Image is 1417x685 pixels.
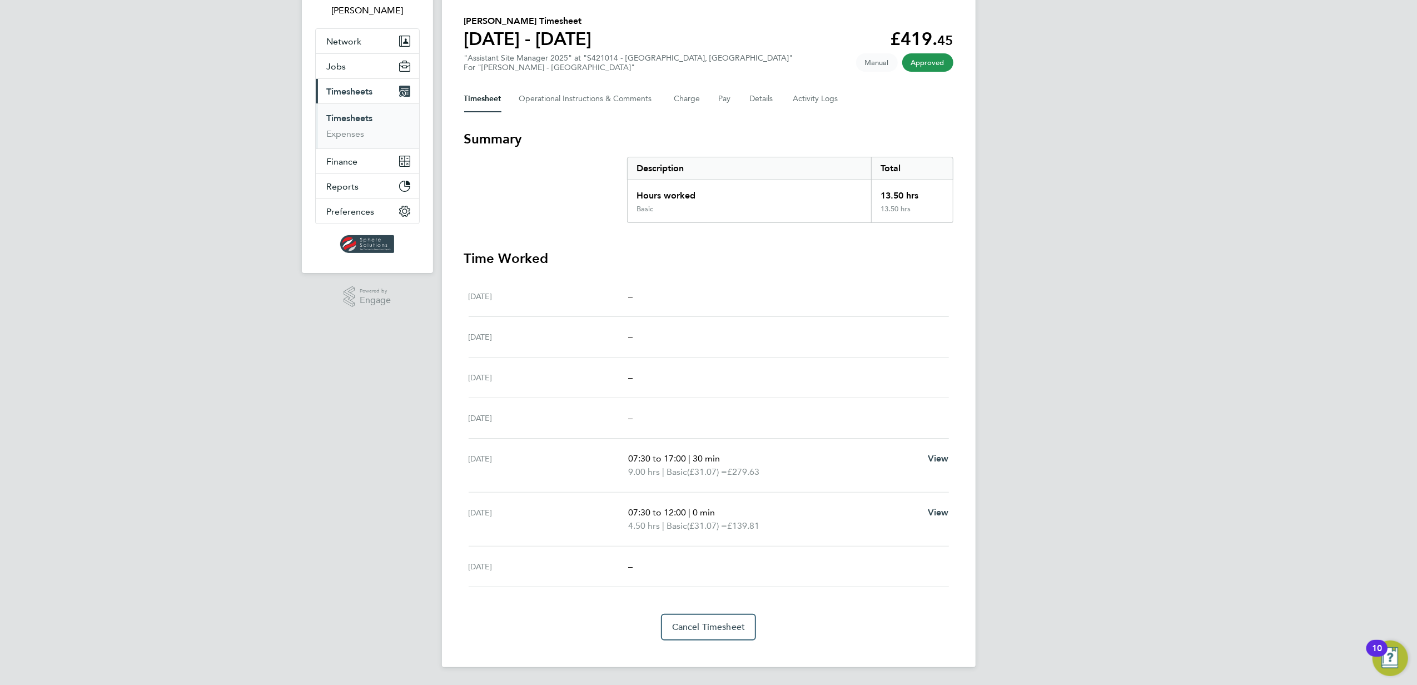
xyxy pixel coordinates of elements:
[469,290,629,303] div: [DATE]
[674,86,701,112] button: Charge
[662,520,664,531] span: |
[628,520,660,531] span: 4.50 hrs
[464,250,953,267] h3: Time Worked
[327,61,346,72] span: Jobs
[316,54,419,78] button: Jobs
[327,113,373,123] a: Timesheets
[519,86,657,112] button: Operational Instructions & Comments
[928,506,949,519] a: View
[469,452,629,479] div: [DATE]
[661,614,757,641] button: Cancel Timesheet
[793,86,840,112] button: Activity Logs
[464,130,953,641] section: Timesheet
[464,28,592,50] h1: [DATE] - [DATE]
[727,520,759,531] span: £139.81
[891,28,953,49] app-decimal: £419.
[469,560,629,573] div: [DATE]
[327,128,365,139] a: Expenses
[344,286,391,307] a: Powered byEngage
[327,156,358,167] span: Finance
[667,519,687,533] span: Basic
[688,507,690,518] span: |
[469,411,629,425] div: [DATE]
[628,331,633,342] span: –
[464,14,592,28] h2: [PERSON_NAME] Timesheet
[327,86,373,97] span: Timesheets
[628,372,633,383] span: –
[687,466,727,477] span: (£31.07) =
[360,286,391,296] span: Powered by
[727,466,759,477] span: £279.63
[316,103,419,148] div: Timesheets
[464,53,793,72] div: "Assistant Site Manager 2025" at "S421014 - [GEOGRAPHIC_DATA], [GEOGRAPHIC_DATA]"
[688,453,690,464] span: |
[628,453,686,464] span: 07:30 to 17:00
[719,86,732,112] button: Pay
[662,466,664,477] span: |
[672,622,745,633] span: Cancel Timesheet
[628,291,633,301] span: –
[316,174,419,198] button: Reports
[464,130,953,148] h3: Summary
[750,86,775,112] button: Details
[315,235,420,253] a: Go to home page
[316,29,419,53] button: Network
[628,413,633,423] span: –
[340,235,394,253] img: spheresolutions-logo-retina.png
[1372,648,1382,663] div: 10
[469,330,629,344] div: [DATE]
[938,32,953,48] span: 45
[871,180,952,205] div: 13.50 hrs
[469,506,629,533] div: [DATE]
[928,507,949,518] span: View
[315,4,420,17] span: Rob Bennett
[856,53,898,72] span: This timesheet was manually created.
[469,371,629,384] div: [DATE]
[327,36,362,47] span: Network
[693,453,720,464] span: 30 min
[637,205,653,214] div: Basic
[327,206,375,217] span: Preferences
[628,157,872,180] div: Description
[687,520,727,531] span: (£31.07) =
[316,199,419,224] button: Preferences
[464,86,501,112] button: Timesheet
[928,453,949,464] span: View
[928,452,949,465] a: View
[628,180,872,205] div: Hours worked
[627,157,953,223] div: Summary
[1373,641,1408,676] button: Open Resource Center, 10 new notifications
[360,296,391,305] span: Engage
[628,466,660,477] span: 9.00 hrs
[316,149,419,173] button: Finance
[871,157,952,180] div: Total
[667,465,687,479] span: Basic
[628,507,686,518] span: 07:30 to 12:00
[628,561,633,572] span: –
[693,507,715,518] span: 0 min
[902,53,953,72] span: This timesheet has been approved.
[871,205,952,222] div: 13.50 hrs
[464,63,793,72] div: For "[PERSON_NAME] - [GEOGRAPHIC_DATA]"
[316,79,419,103] button: Timesheets
[327,181,359,192] span: Reports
